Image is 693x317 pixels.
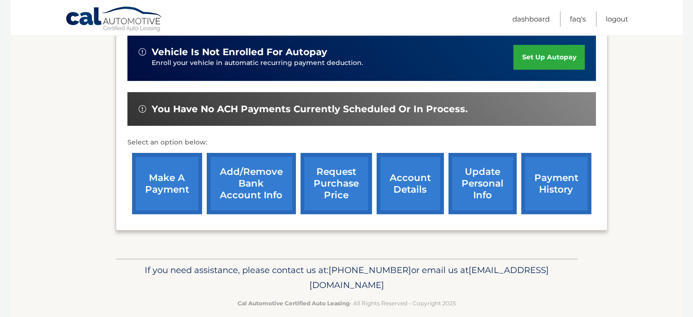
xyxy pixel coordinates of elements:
[152,46,327,58] span: vehicle is not enrolled for autopay
[65,6,163,33] a: Cal Automotive
[122,263,572,293] p: If you need assistance, please contact us at: or email us at
[309,265,549,290] span: [EMAIL_ADDRESS][DOMAIN_NAME]
[448,153,517,214] a: update personal info
[377,153,444,214] a: account details
[152,103,468,115] span: You have no ACH payments currently scheduled or in process.
[238,300,350,307] strong: Cal Automotive Certified Auto Leasing
[606,11,628,27] a: Logout
[301,153,372,214] a: request purchase price
[132,153,202,214] a: make a payment
[570,11,586,27] a: FAQ's
[139,48,146,56] img: alert-white.svg
[513,45,584,70] a: set up autopay
[207,153,296,214] a: Add/Remove bank account info
[152,58,514,68] p: Enroll your vehicle in automatic recurring payment deduction.
[329,265,411,275] span: [PHONE_NUMBER]
[521,153,591,214] a: payment history
[139,105,146,113] img: alert-white.svg
[512,11,550,27] a: Dashboard
[122,298,572,308] p: - All Rights Reserved - Copyright 2025
[127,137,596,148] p: Select an option below:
